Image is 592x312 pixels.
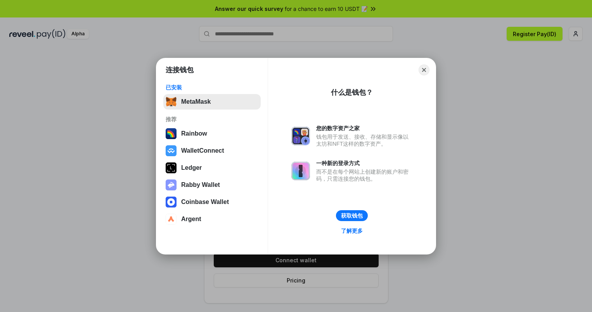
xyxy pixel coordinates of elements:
button: 获取钱包 [336,210,368,221]
div: 而不是在每个网站上创建新的账户和密码，只需连接您的钱包。 [316,168,412,182]
button: Rabby Wallet [163,177,261,193]
div: Coinbase Wallet [181,199,229,206]
div: 已安装 [166,84,258,91]
button: Ledger [163,160,261,176]
img: svg+xml,%3Csvg%20width%3D%22120%22%20height%3D%22120%22%20viewBox%3D%220%200%20120%20120%22%20fil... [166,128,177,139]
button: MetaMask [163,94,261,110]
img: svg+xml,%3Csvg%20width%3D%2228%22%20height%3D%2228%22%20viewBox%3D%220%200%2028%2028%22%20fill%3D... [166,145,177,156]
div: WalletConnect [181,147,224,154]
div: Rainbow [181,130,207,137]
div: MetaMask [181,98,211,105]
div: Argent [181,216,201,223]
img: svg+xml,%3Csvg%20xmlns%3D%22http%3A%2F%2Fwww.w3.org%2F2000%2Fsvg%22%20fill%3D%22none%22%20viewBox... [166,180,177,190]
img: svg+xml,%3Csvg%20width%3D%2228%22%20height%3D%2228%22%20viewBox%3D%220%200%2028%2028%22%20fill%3D... [166,197,177,207]
img: svg+xml,%3Csvg%20xmlns%3D%22http%3A%2F%2Fwww.w3.org%2F2000%2Fsvg%22%20fill%3D%22none%22%20viewBox... [291,127,310,145]
div: 获取钱包 [341,212,363,219]
img: svg+xml,%3Csvg%20width%3D%2228%22%20height%3D%2228%22%20viewBox%3D%220%200%2028%2028%22%20fill%3D... [166,214,177,225]
button: WalletConnect [163,143,261,159]
a: 了解更多 [336,226,367,236]
button: Rainbow [163,126,261,141]
div: 您的数字资产之家 [316,125,412,132]
div: Rabby Wallet [181,181,220,188]
img: svg+xml,%3Csvg%20xmlns%3D%22http%3A%2F%2Fwww.w3.org%2F2000%2Fsvg%22%20fill%3D%22none%22%20viewBox... [291,162,310,180]
img: svg+xml,%3Csvg%20fill%3D%22none%22%20height%3D%2233%22%20viewBox%3D%220%200%2035%2033%22%20width%... [166,96,177,107]
div: 什么是钱包？ [331,88,373,97]
button: Coinbase Wallet [163,194,261,210]
div: 一种新的登录方式 [316,160,412,167]
div: Ledger [181,164,202,171]
h1: 连接钱包 [166,65,194,75]
button: Close [419,64,429,75]
div: 推荐 [166,116,258,123]
button: Argent [163,211,261,227]
img: svg+xml,%3Csvg%20xmlns%3D%22http%3A%2F%2Fwww.w3.org%2F2000%2Fsvg%22%20width%3D%2228%22%20height%3... [166,162,177,173]
div: 了解更多 [341,227,363,234]
div: 钱包用于发送、接收、存储和显示像以太坊和NFT这样的数字资产。 [316,133,412,147]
